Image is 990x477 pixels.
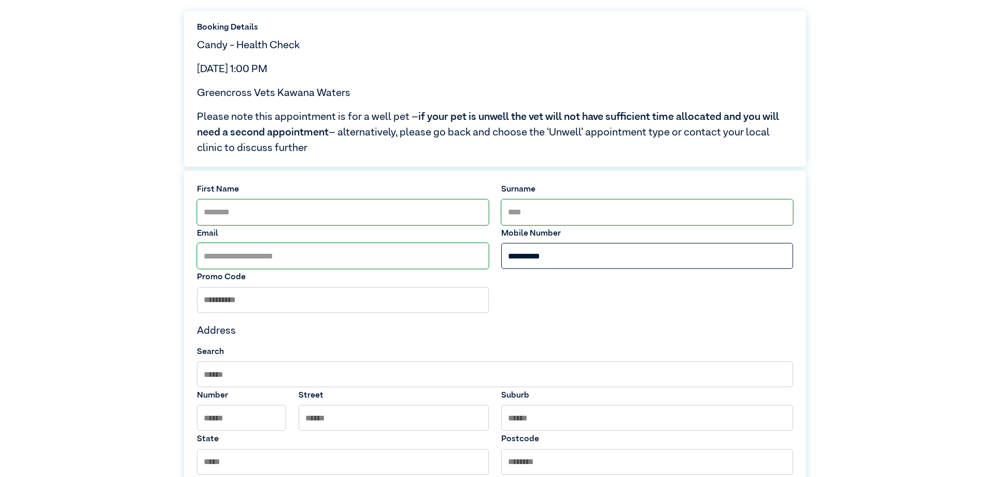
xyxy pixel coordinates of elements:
[197,271,489,283] label: Promo Code
[197,361,793,387] input: Search by Suburb
[197,433,489,445] label: State
[501,183,793,196] label: Surname
[299,389,489,402] label: Street
[197,183,489,196] label: First Name
[501,389,793,402] label: Suburb
[197,40,300,50] span: Candy - Health Check
[197,21,793,34] label: Booking Details
[501,227,793,240] label: Mobile Number
[197,109,793,156] span: Please note this appointment is for a well pet – – alternatively, please go back and choose the ‘...
[501,433,793,445] label: Postcode
[197,346,793,358] label: Search
[197,112,779,138] span: if your pet is unwell the vet will not have sufficient time allocated and you will need a second ...
[197,227,489,240] label: Email
[197,88,350,98] span: Greencross Vets Kawana Waters
[197,389,286,402] label: Number
[197,324,793,337] h4: Address
[197,64,267,74] span: [DATE] 1:00 PM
